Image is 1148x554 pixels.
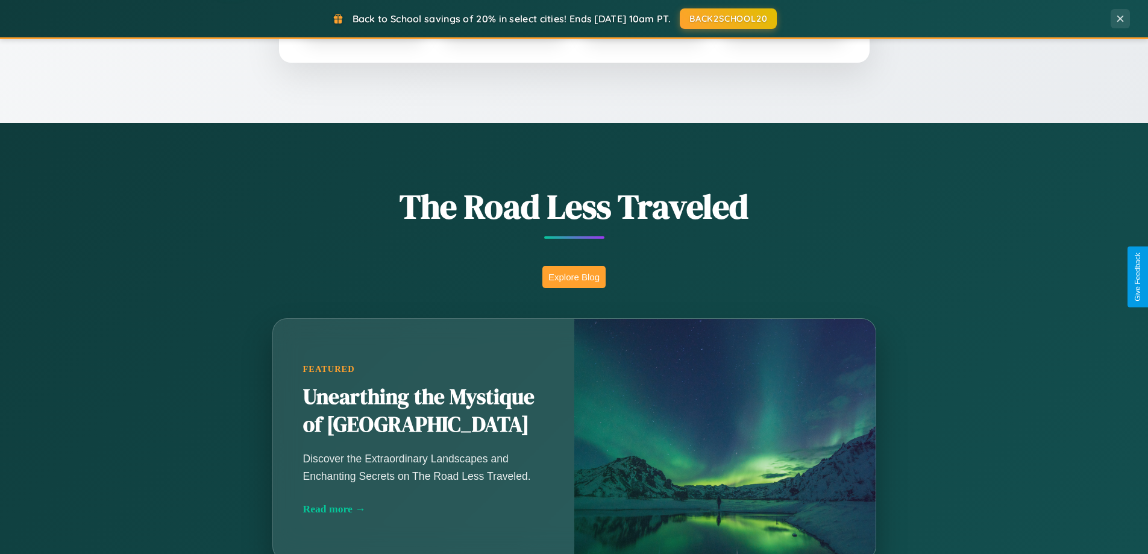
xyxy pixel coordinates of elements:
[213,183,936,230] h1: The Road Less Traveled
[353,13,671,25] span: Back to School savings of 20% in select cities! Ends [DATE] 10am PT.
[542,266,606,288] button: Explore Blog
[303,450,544,484] p: Discover the Extraordinary Landscapes and Enchanting Secrets on The Road Less Traveled.
[303,364,544,374] div: Featured
[680,8,777,29] button: BACK2SCHOOL20
[303,503,544,515] div: Read more →
[303,383,544,439] h2: Unearthing the Mystique of [GEOGRAPHIC_DATA]
[1134,253,1142,301] div: Give Feedback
